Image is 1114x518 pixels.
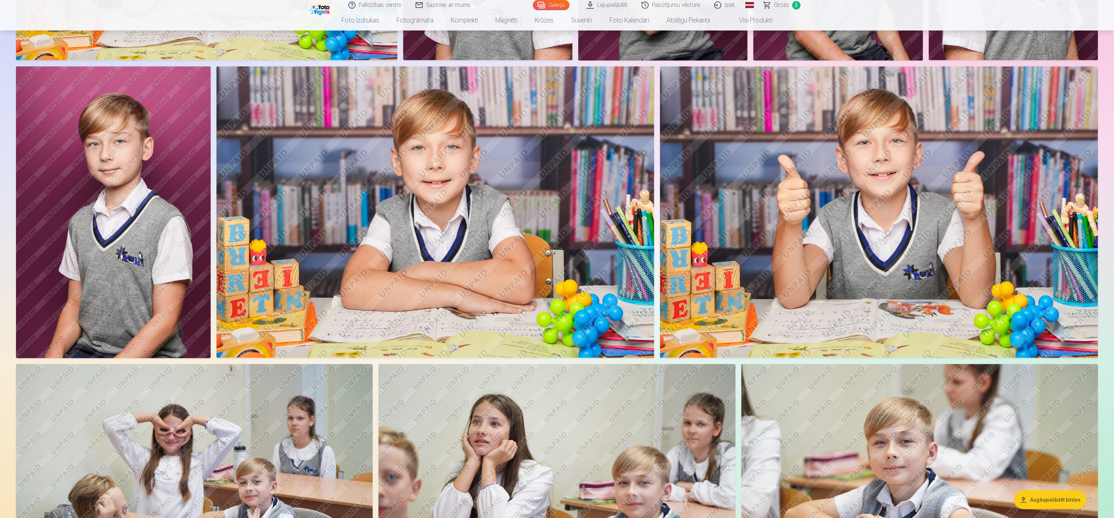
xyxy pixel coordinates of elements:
a: Fotogrāmata [388,10,442,30]
a: Krūzes [526,10,562,30]
a: Atslēgu piekariņi [658,10,719,30]
span: 2 [792,1,801,9]
span: Grozs [774,1,789,9]
img: /fa1 [309,3,332,15]
a: Magnēti [487,10,526,30]
button: Augšupielādēt bildes [1014,490,1086,509]
a: Komplekti [442,10,487,30]
a: Visi produkti [719,10,781,30]
a: Foto izdrukas [333,10,388,30]
a: Foto kalendāri [601,10,658,30]
a: Suvenīri [562,10,601,30]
